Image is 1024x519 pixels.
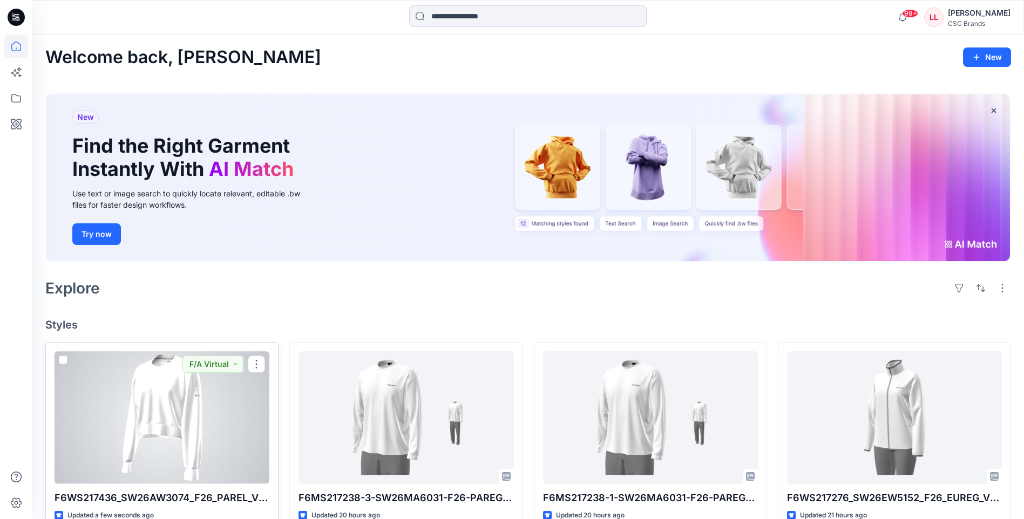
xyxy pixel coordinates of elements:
[77,111,94,124] span: New
[924,8,944,27] div: LL
[55,490,269,506] p: F6WS217436_SW26AW3074_F26_PAREL_VFA2
[72,188,315,210] div: Use text or image search to quickly locate relevant, editable .bw files for faster design workflows.
[72,134,299,181] h1: Find the Right Garment Instantly With
[963,47,1011,67] button: New
[543,490,758,506] p: F6MS217238-1-SW26MA6031-F26-PAREG_VFA
[45,47,321,67] h2: Welcome back, [PERSON_NAME]
[45,318,1011,331] h4: Styles
[543,351,758,483] a: F6MS217238-1-SW26MA6031-F26-PAREG_VFA
[902,9,918,18] span: 99+
[55,351,269,483] a: F6WS217436_SW26AW3074_F26_PAREL_VFA2
[948,6,1011,19] div: [PERSON_NAME]
[787,351,1002,483] a: F6WS217276_SW26EW5152_F26_EUREG_VFA2
[299,490,513,506] p: F6MS217238-3-SW26MA6031-F26-PAREG_VFA
[45,279,100,297] h2: Explore
[948,19,1011,28] div: CSC Brands
[72,223,121,245] button: Try now
[299,351,513,483] a: F6MS217238-3-SW26MA6031-F26-PAREG_VFA
[787,490,1002,506] p: F6WS217276_SW26EW5152_F26_EUREG_VFA2
[209,157,294,181] span: AI Match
